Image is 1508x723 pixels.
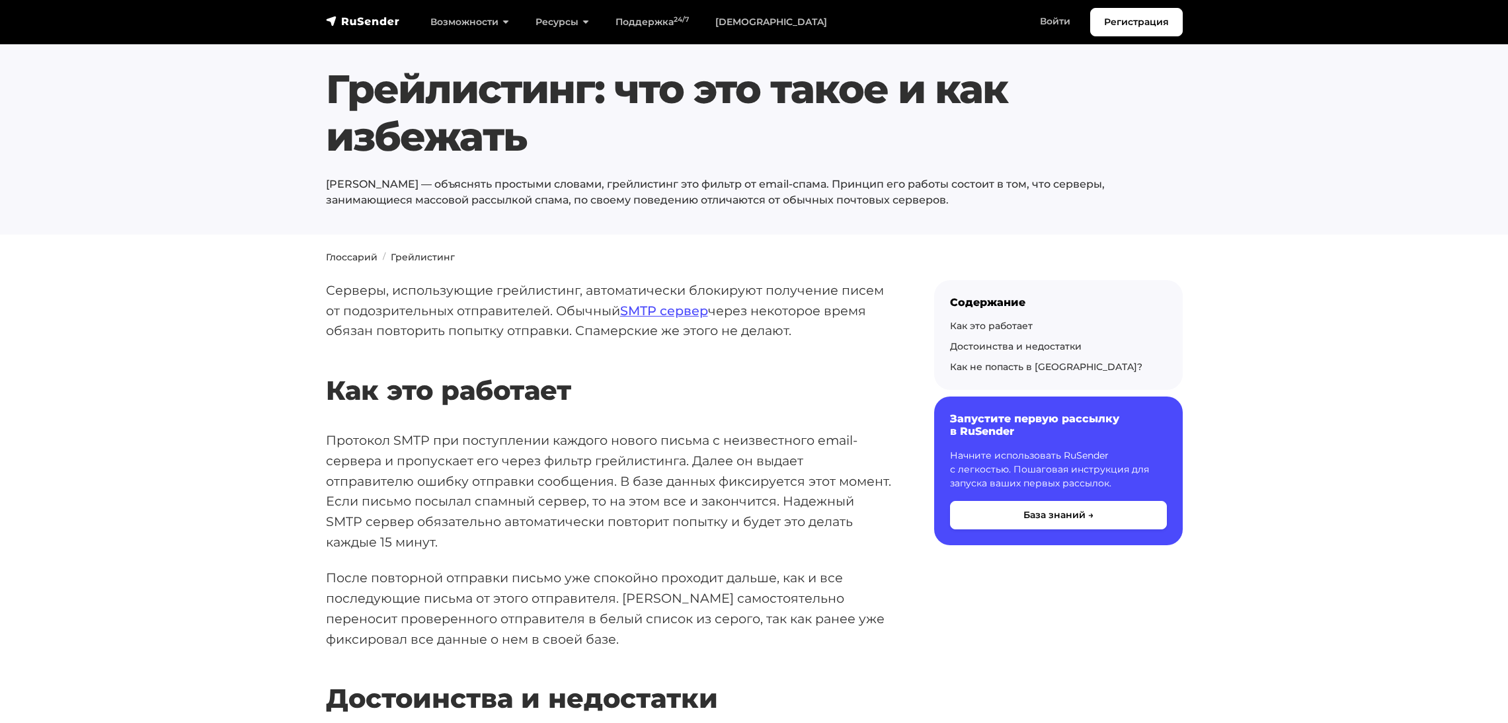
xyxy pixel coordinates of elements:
h6: Запустите первую рассылку в RuSender [950,412,1167,438]
div: Содержание [950,296,1167,309]
a: Как не попасть в [GEOGRAPHIC_DATA]? [950,361,1142,373]
button: База знаний → [950,501,1167,529]
nav: breadcrumb [318,250,1191,264]
img: RuSender [326,15,400,28]
a: Как это работает [950,320,1033,332]
a: Достоинства и недостатки [950,340,1082,352]
a: Глоссарий [326,251,377,263]
a: [DEMOGRAPHIC_DATA] [702,9,840,36]
p: После повторной отправки письмо уже спокойно проходит дальше, как и все последующие письма от это... [326,568,892,649]
a: Войти [1027,8,1084,35]
a: Регистрация [1090,8,1183,36]
li: Грейлистинг [377,250,455,264]
p: [PERSON_NAME] — объяснять простыми словами, грейлистинг это фильтр от email-спама. Принцип его ра... [326,176,1110,208]
a: Запустите первую рассылку в RuSender Начните использовать RuSender с легкостью. Пошаговая инструк... [934,397,1183,545]
a: Ресурсы [522,9,602,36]
a: Поддержка24/7 [602,9,702,36]
a: SMTP сервер [620,303,708,319]
p: Протокол SMTP при поступлении каждого нового письма с неизвестного email-сервера и пропускает его... [326,430,892,552]
a: Возможности [417,9,522,36]
p: Серверы, использующие грейлистинг, автоматически блокируют получение писем от подозрительных отпр... [326,280,892,341]
h1: Грейлистинг: что это такое и как избежать [326,65,1110,161]
sup: 24/7 [674,15,689,24]
h2: Как это работает [326,336,892,406]
h2: Достоинства и недостатки [326,644,892,714]
p: Начните использовать RuSender с легкостью. Пошаговая инструкция для запуска ваших первых рассылок. [950,449,1167,490]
